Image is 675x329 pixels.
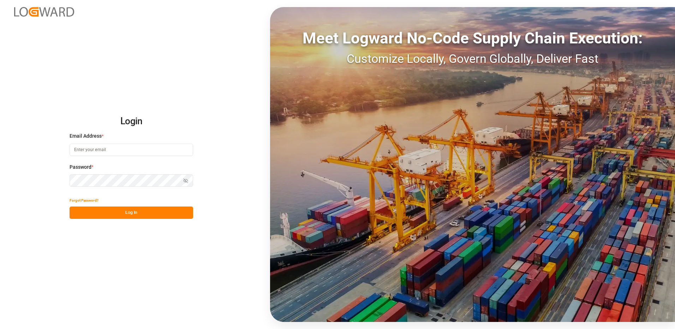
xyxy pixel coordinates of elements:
[70,207,193,219] button: Log In
[270,50,675,68] div: Customize Locally, Govern Globally, Deliver Fast
[70,163,91,171] span: Password
[70,144,193,156] input: Enter your email
[70,132,102,140] span: Email Address
[70,110,193,133] h2: Login
[270,26,675,50] div: Meet Logward No-Code Supply Chain Execution:
[14,7,74,17] img: Logward_new_orange.png
[70,194,98,207] button: Forgot Password?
